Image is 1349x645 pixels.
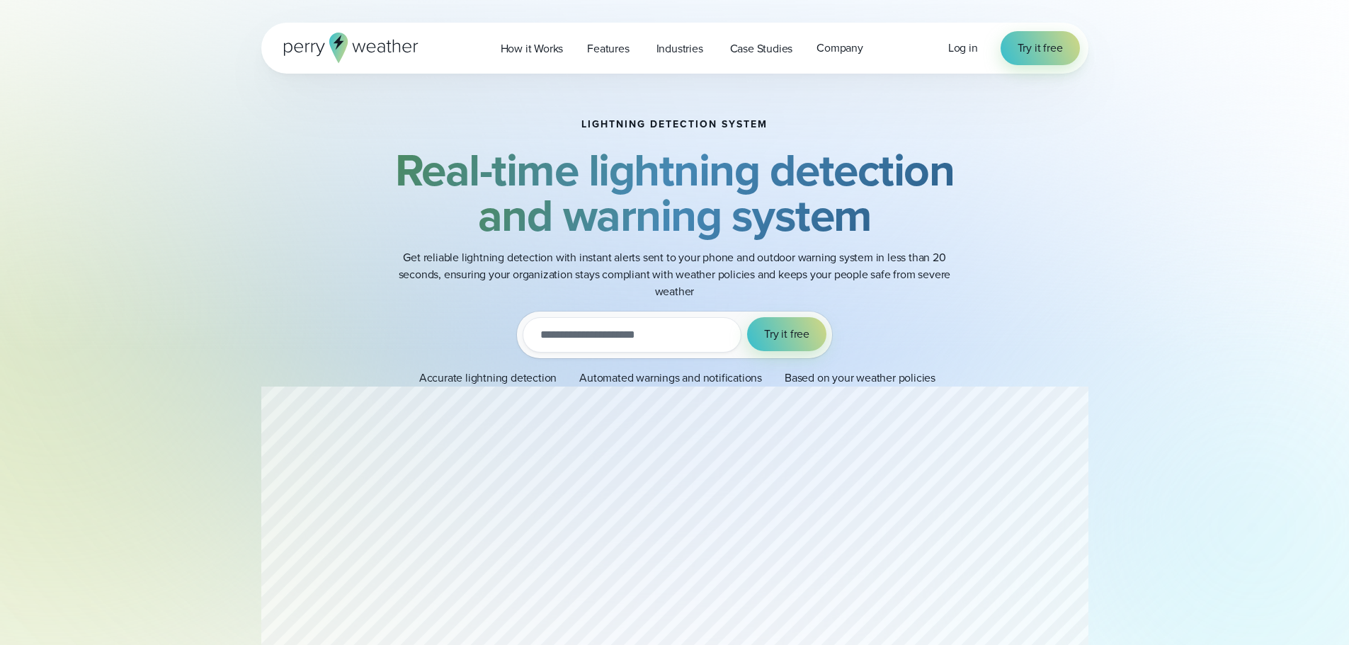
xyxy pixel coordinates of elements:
a: How it Works [489,34,576,63]
span: Company [816,40,863,57]
p: Based on your weather policies [785,370,935,387]
p: Automated warnings and notifications [579,370,762,387]
strong: Real-time lightning detection and warning system [395,137,955,249]
a: Case Studies [718,34,805,63]
p: Get reliable lightning detection with instant alerts sent to your phone and outdoor warning syste... [392,249,958,300]
span: Log in [948,40,978,56]
p: Accurate lightning detection [419,370,557,387]
span: Industries [656,40,703,57]
a: Log in [948,40,978,57]
span: Try it free [764,326,809,343]
span: How it Works [501,40,564,57]
a: Try it free [1001,31,1080,65]
h1: Lightning detection system [581,119,768,130]
span: Features [587,40,629,57]
button: Try it free [747,317,826,351]
span: Try it free [1018,40,1063,57]
span: Case Studies [730,40,793,57]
